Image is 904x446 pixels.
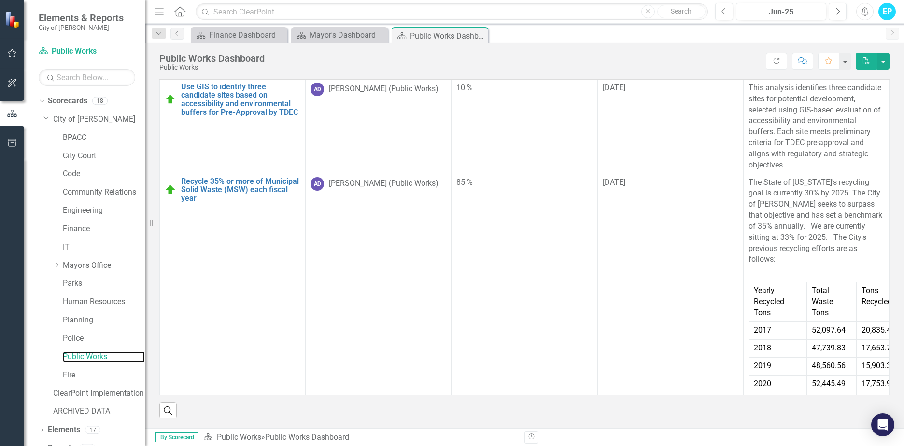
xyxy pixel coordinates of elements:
[749,357,806,375] td: 2019
[39,69,135,86] input: Search Below...
[878,3,896,20] button: EP
[857,393,902,411] td: 13,502.89
[806,339,857,357] td: 47,739.83
[181,177,300,203] a: Recycle 35% or more of Municipal Solid Waste (MSW) each fiscal year
[85,426,100,434] div: 17
[63,151,145,162] a: City Court
[456,83,592,94] div: 10 %
[329,84,438,95] div: [PERSON_NAME] (Public Works)
[603,83,625,92] span: [DATE]
[39,46,135,57] a: Public Works
[209,29,285,41] div: Finance Dashboard
[63,370,145,381] a: Fire
[63,132,145,143] a: BPACC
[329,178,438,189] div: [PERSON_NAME] (Public Works)
[193,29,285,41] a: Finance Dashboard
[48,96,87,107] a: Scorecards
[63,260,145,271] a: Mayor's Office
[410,30,486,42] div: Public Works Dashboard
[63,242,145,253] a: IT
[159,53,265,64] div: Public Works Dashboard
[739,6,823,18] div: Jun-25
[806,321,857,339] td: 52,097.64
[63,168,145,180] a: Code
[671,7,692,15] span: Search
[92,97,108,105] div: 18
[871,413,894,436] div: Open Intercom Messenger
[749,282,806,322] td: Yearly Recycled Tons
[294,29,385,41] a: Mayor's Dashboard
[63,205,145,216] a: Engineering
[63,315,145,326] a: Planning
[603,178,625,187] span: [DATE]
[857,282,902,322] td: Tons Recycled
[53,388,145,399] a: ClearPoint Implementation
[806,393,857,411] td: 42,721.90
[749,393,806,411] td: 2021
[749,375,806,393] td: 2020
[155,432,198,442] span: By Scorecard
[63,333,145,344] a: Police
[749,177,884,267] p: The State of [US_STATE]'s recycling goal is currently 30% by 2025. The City of [PERSON_NAME] seek...
[265,432,349,442] div: Public Works Dashboard
[806,375,857,393] td: 52,445.49
[39,12,124,24] span: Elements & Reports
[217,432,261,442] a: Public Works
[39,24,124,31] small: City of [PERSON_NAME]
[749,321,806,339] td: 2017
[53,406,145,417] a: ARCHIVED DATA
[857,357,902,375] td: 15,903.32
[181,83,300,116] a: Use GIS to identify three candidate sites based on accessibility and environmental buffers for Pr...
[165,94,176,105] img: On Target
[196,3,708,20] input: Search ClearPoint...
[749,339,806,357] td: 2018
[857,321,902,339] td: 20,835.42
[63,278,145,289] a: Parks
[736,3,826,20] button: Jun-25
[857,375,902,393] td: 17,753.94
[657,5,706,18] button: Search
[806,282,857,322] td: Total Waste Tons
[456,177,592,188] div: 85 %
[63,187,145,198] a: Community Relations
[165,184,176,195] img: On Target
[48,424,80,435] a: Elements
[311,83,324,96] div: AD
[857,339,902,357] td: 17,653.71
[53,114,145,125] a: City of [PERSON_NAME]
[203,432,517,443] div: »
[63,351,145,362] a: Public Works
[806,357,857,375] td: 48,560.56
[311,177,324,191] div: AD
[5,11,22,28] img: ClearPoint Strategy
[63,223,145,235] a: Finance
[310,29,385,41] div: Mayor's Dashboard
[63,296,145,307] a: Human Resources
[749,83,884,171] p: This analysis identifies three candidate sites for potential development, selected using GIS-base...
[159,64,265,71] div: Public Works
